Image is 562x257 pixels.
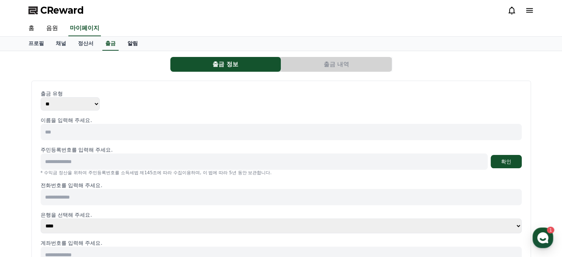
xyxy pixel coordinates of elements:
[75,195,78,201] span: 1
[41,170,522,176] p: * 수익금 정산을 위하여 주민등록번호를 소득세법 제145조에 따라 수집이용하며, 이 법에 따라 5년 동안 보관합니다.
[41,182,522,189] p: 전화번호를 입력해 주세요.
[72,37,99,51] a: 정산서
[114,207,123,213] span: 설정
[41,90,522,97] p: 출금 유형
[68,21,101,36] a: 마이페이지
[102,37,119,51] a: 출금
[95,196,142,214] a: 설정
[122,37,144,51] a: 알림
[68,207,76,213] span: 대화
[23,37,50,51] a: 프로필
[41,116,522,124] p: 이름을 입력해 주세요.
[41,146,113,153] p: 주민등록번호를 입력해 주세요.
[28,4,84,16] a: CReward
[170,57,281,72] button: 출금 정보
[281,57,392,72] button: 출금 내역
[2,196,49,214] a: 홈
[40,21,64,36] a: 음원
[23,21,40,36] a: 홈
[40,4,84,16] span: CReward
[23,207,28,213] span: 홈
[49,196,95,214] a: 1대화
[41,239,522,247] p: 계좌번호를 입력해 주세요.
[50,37,72,51] a: 채널
[41,211,522,219] p: 은행을 선택해 주세요.
[491,155,522,168] button: 확인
